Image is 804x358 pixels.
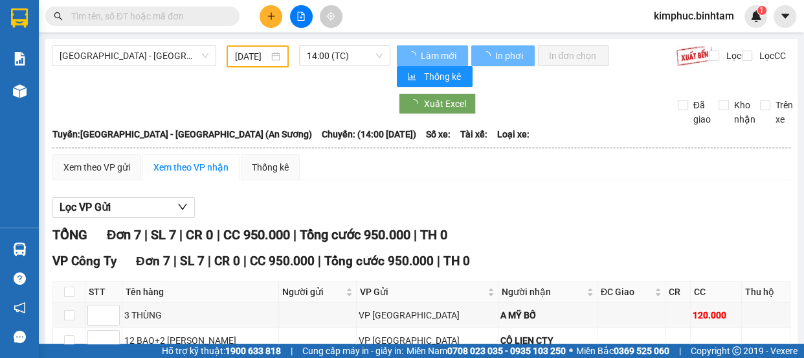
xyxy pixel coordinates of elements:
div: CÔ LIEN CTY [500,333,595,348]
span: down [177,202,188,212]
img: warehouse-icon [13,243,27,256]
span: Tổng cước 950.000 [324,254,434,268]
span: Lọc CC [754,49,788,63]
div: VP [GEOGRAPHIC_DATA] [359,308,496,322]
span: Đơn 7 [107,227,141,243]
span: Tổng cước 950.000 [299,227,410,243]
span: bar-chart [407,72,418,82]
div: Xem theo VP nhận [153,160,229,174]
span: Tài xế: [460,127,487,141]
div: Thống kê [252,160,289,174]
img: icon-new-feature [750,10,762,22]
span: TỔNG [52,227,87,243]
div: 3 THÙNG [124,308,276,322]
span: loading [407,51,418,60]
span: search [54,12,63,21]
span: | [179,227,183,243]
span: Trên xe [770,98,798,126]
span: message [14,331,26,343]
div: 120.000 [693,308,739,322]
span: VP Gửi [360,285,485,299]
button: file-add [290,5,313,28]
span: Cung cấp máy in - giấy in: [302,344,403,358]
th: Thu hộ [742,281,790,303]
span: CC 950.000 [250,254,315,268]
span: | [318,254,321,268]
span: Người nhận [502,285,584,299]
sup: 1 [757,6,766,15]
span: Miền Nam [407,344,566,358]
span: Đơn 7 [136,254,170,268]
img: logo-vxr [11,8,28,28]
span: TH 0 [443,254,470,268]
span: | [216,227,219,243]
th: CC [691,281,742,303]
div: A MỸ BỐ [500,308,595,322]
strong: 0708 023 035 - 0935 103 250 [447,346,566,356]
button: Lọc VP Gửi [52,197,195,218]
span: SL 7 [180,254,205,268]
span: CR 0 [214,254,240,268]
span: | [243,254,247,268]
button: plus [260,5,282,28]
strong: 1900 633 818 [225,346,281,356]
span: Làm mới [420,49,458,63]
button: aim [320,5,342,28]
button: Xuất Excel [399,93,476,114]
span: | [413,227,416,243]
span: loading [482,51,493,60]
img: warehouse-icon [13,84,27,98]
span: file-add [296,12,306,21]
th: STT [85,281,122,303]
span: Sài Gòn - Quảng Ngãi (An Sương) [60,46,208,66]
span: Thống kê [423,69,462,84]
th: Tên hàng [122,281,279,303]
span: SL 7 [151,227,176,243]
button: Làm mới [397,45,468,66]
span: TH 0 [419,227,447,243]
span: aim [326,12,335,21]
button: caret-down [774,5,796,28]
input: 12/08/2025 [235,49,269,64]
span: VP Công Ty [52,254,117,268]
strong: 0369 525 060 [614,346,669,356]
div: VP [GEOGRAPHIC_DATA] [359,333,496,348]
span: ĐC Giao [601,285,652,299]
span: Đã giao [688,98,716,126]
span: kimphuc.binhtam [643,8,744,24]
span: CR 0 [186,227,213,243]
button: In phơi [471,45,535,66]
span: Số xe: [426,127,451,141]
span: Chuyến: (14:00 [DATE]) [322,127,416,141]
span: CC 950.000 [223,227,289,243]
span: plus [267,12,276,21]
span: | [208,254,211,268]
span: Người gửi [282,285,344,299]
span: 14:00 (TC) [307,46,383,66]
span: Lọc VP Gửi [60,199,111,215]
input: Tìm tên, số ĐT hoặc mã đơn [71,9,224,23]
button: bar-chartThống kê [397,66,473,87]
span: | [144,227,148,243]
span: | [293,227,296,243]
img: solution-icon [13,52,27,66]
span: Loại xe: [497,127,530,141]
span: | [437,254,440,268]
span: Lọc CR [721,49,755,63]
td: VP Tân Bình [357,303,498,328]
th: CR [665,281,691,303]
span: | [679,344,681,358]
span: Hỗ trợ kỹ thuật: [162,344,281,358]
span: notification [14,302,26,314]
b: Tuyến: [GEOGRAPHIC_DATA] - [GEOGRAPHIC_DATA] (An Sương) [52,129,312,139]
span: ⚪️ [569,348,573,353]
span: question-circle [14,272,26,285]
span: Miền Bắc [576,344,669,358]
img: 9k= [676,45,713,66]
div: Xem theo VP gửi [63,160,130,174]
span: | [291,344,293,358]
td: VP Tân Bình [357,328,498,353]
span: loading [409,99,423,108]
span: | [173,254,177,268]
span: 1 [759,6,764,15]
